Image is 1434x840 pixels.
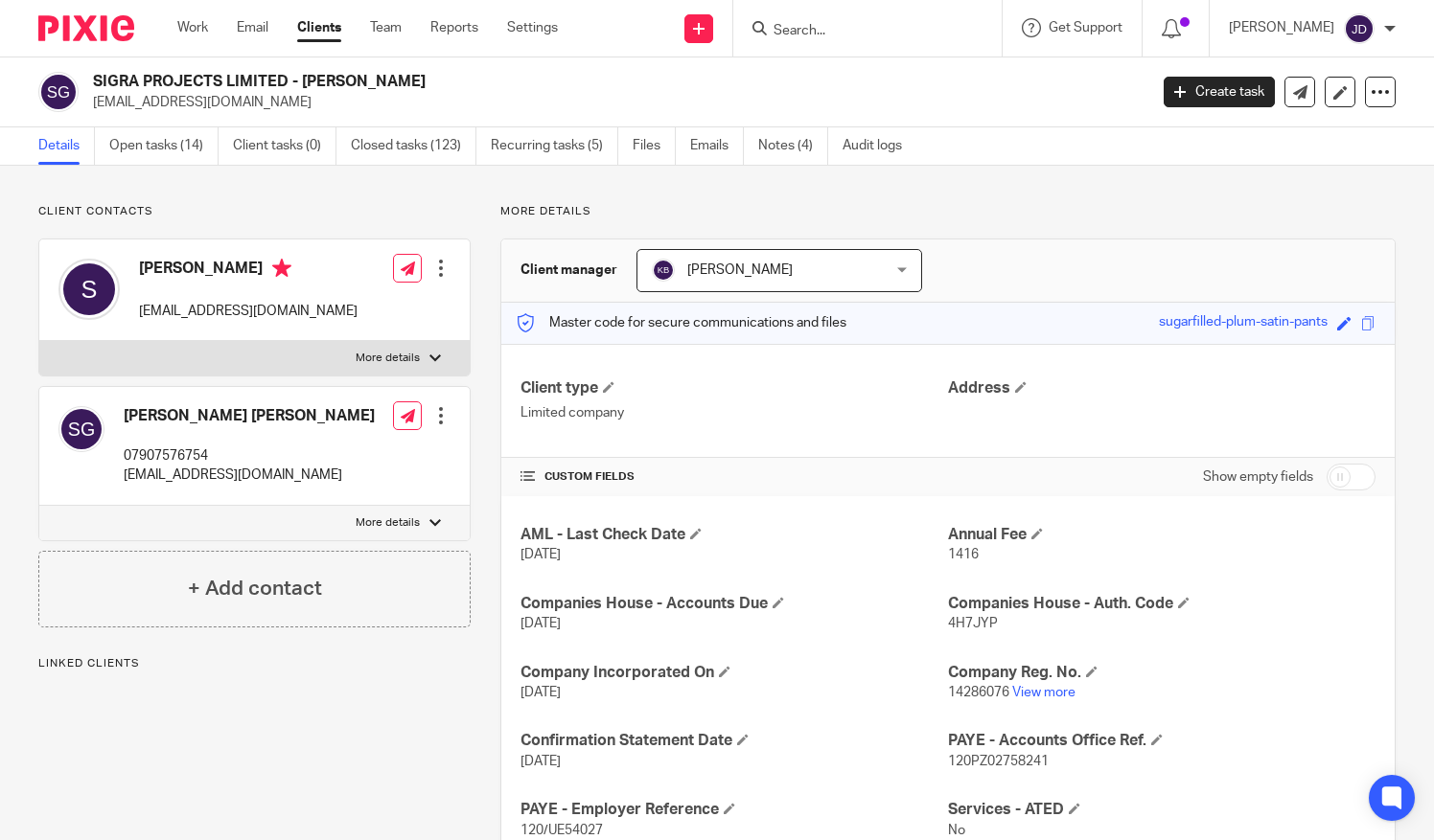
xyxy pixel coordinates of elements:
[520,686,561,699] span: [DATE]
[1164,77,1275,107] a: Create task
[520,617,561,630] span: [DATE]
[948,755,1049,768] span: 120PZ02758241
[1203,467,1313,487] label: Show empty fields
[1229,18,1334,37] p: [PERSON_NAME]
[520,469,948,485] h4: CUSTOM FIELDS
[772,23,944,40] input: Search
[356,515,420,531] p: More details
[690,127,744,165] a: Emails
[188,574,322,603] h4: + Add contact
[948,525,1376,545] h4: Annual Fee
[1344,13,1375,44] img: svg%3E
[38,72,79,112] img: svg%3E
[633,127,676,165] a: Files
[948,686,1009,699] span: 14286076
[948,800,1376,820] h4: Services - ATED
[948,594,1376,614] h4: Companies House - Auth. Code
[124,406,375,426] h4: [PERSON_NAME] [PERSON_NAME]
[520,261,617,280] h3: Client manager
[124,446,375,465] p: 07907576754
[93,93,1135,112] p: [EMAIL_ADDRESS][DOMAIN_NAME]
[520,755,561,768] span: [DATE]
[843,127,916,165] a: Audit logs
[520,525,948,545] h4: AML - Last Check Date
[520,731,948,751] h4: Confirmation Statement Date
[430,18,478,37] a: Reports
[233,127,336,165] a: Client tasks (0)
[687,263,793,277] span: [PERSON_NAME]
[948,548,979,561] span: 1416
[500,204,1396,219] p: More details
[370,18,402,37] a: Team
[520,824,603,837] span: 120/UE54027
[491,127,618,165] a: Recurring tasks (5)
[177,18,208,37] a: Work
[652,259,675,282] img: svg%3E
[520,800,948,820] h4: PAYE - Employer Reference
[520,663,948,683] h4: Company Incorporated On
[1049,21,1122,34] span: Get Support
[948,824,965,837] span: No
[38,204,471,219] p: Client contacts
[237,18,268,37] a: Email
[124,465,375,485] p: [EMAIL_ADDRESS][DOMAIN_NAME]
[297,18,341,37] a: Clients
[520,548,561,561] span: [DATE]
[109,127,219,165] a: Open tasks (14)
[520,594,948,614] h4: Companies House - Accounts Due
[93,72,927,92] h2: SIGRA PROJECTS LIMITED - [PERSON_NAME]
[38,656,471,671] p: Linked clients
[948,663,1376,683] h4: Company Reg. No.
[351,127,476,165] a: Closed tasks (123)
[58,406,104,452] img: svg%3E
[758,127,828,165] a: Notes (4)
[139,302,358,321] p: [EMAIL_ADDRESS][DOMAIN_NAME]
[356,351,420,366] p: More details
[139,259,358,283] h4: [PERSON_NAME]
[272,259,291,278] i: Primary
[38,127,95,165] a: Details
[948,617,998,630] span: 4H7JYP
[1159,312,1328,334] div: sugarfilled-plum-satin-pants
[516,313,846,332] p: Master code for secure communications and files
[38,15,134,41] img: Pixie
[520,378,948,398] h4: Client type
[948,731,1376,751] h4: PAYE - Accounts Office Ref.
[58,259,120,320] img: svg%3E
[520,403,948,422] p: Limited company
[507,18,558,37] a: Settings
[948,378,1376,398] h4: Address
[1012,686,1075,699] a: View more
